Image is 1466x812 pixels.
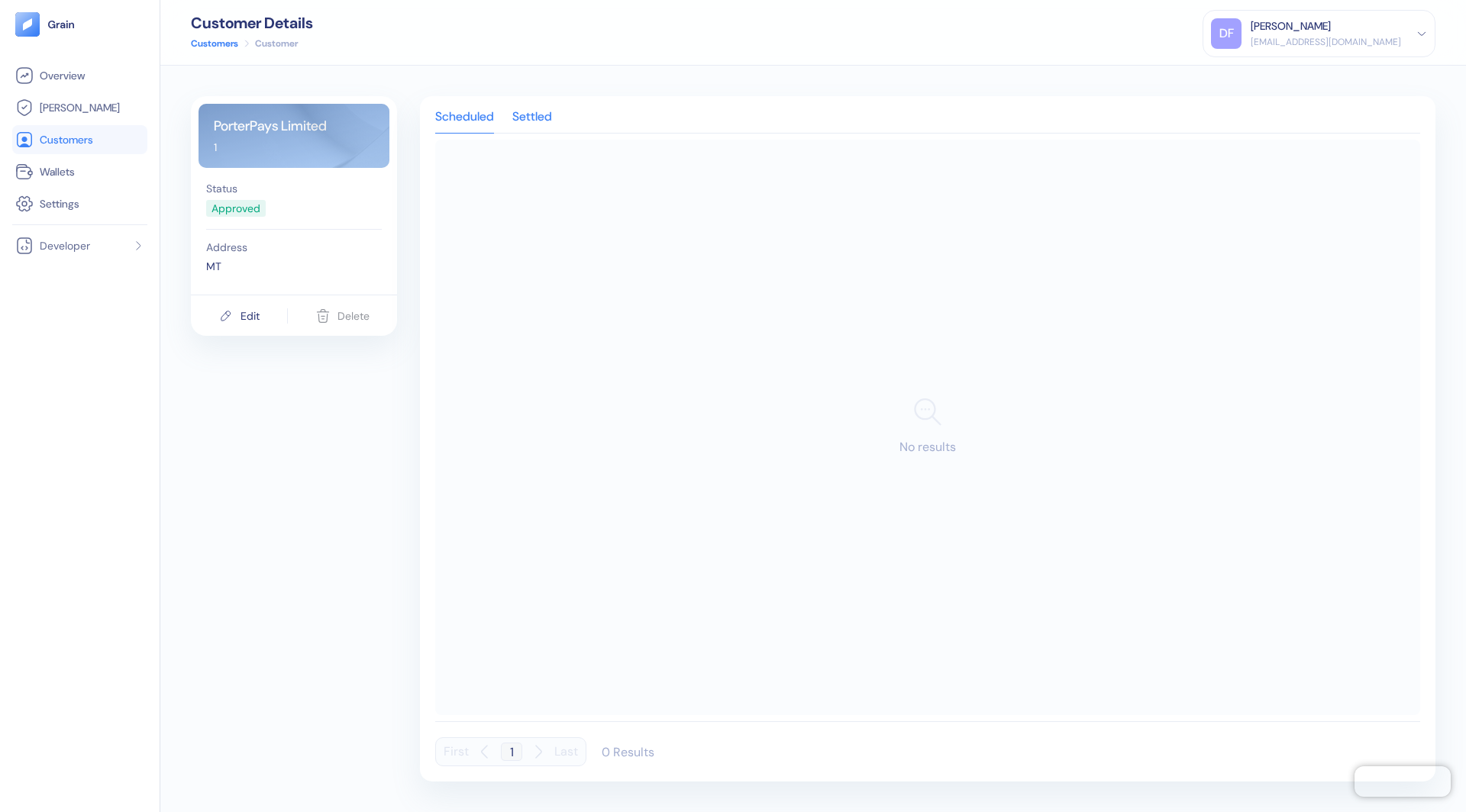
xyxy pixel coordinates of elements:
a: Customers [191,37,238,50]
div: [PERSON_NAME] [1251,18,1331,34]
img: logo-tablet-V2.svg [15,12,40,37]
span: Settings [40,196,79,211]
a: Settings [15,195,144,213]
iframe: Chatra live chat [1355,766,1451,797]
div: Address [206,242,382,253]
a: [PERSON_NAME] [15,98,144,117]
span: Overview [40,68,85,83]
span: Wallets [40,164,75,179]
div: [EMAIL_ADDRESS][DOMAIN_NAME] [1251,35,1401,49]
div: Edit [241,311,260,321]
a: Customers [15,130,144,149]
div: MT [206,259,382,275]
a: Wallets [15,163,144,181]
span: [PERSON_NAME] [40,100,120,115]
button: Delete [315,301,370,330]
button: Edit [218,301,260,330]
div: Settled [512,111,552,133]
div: Status [206,183,382,194]
span: Customers [40,132,93,147]
div: Customer Details [191,15,313,31]
div: Approved [212,201,260,217]
button: First [444,737,469,766]
div: 0 Results [602,744,654,760]
div: DF [1211,18,1242,49]
img: logo [47,19,76,30]
div: No results [435,140,1420,715]
a: Overview [15,66,144,85]
span: Developer [40,238,90,253]
div: Scheduled [435,111,494,133]
button: Last [554,737,578,766]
